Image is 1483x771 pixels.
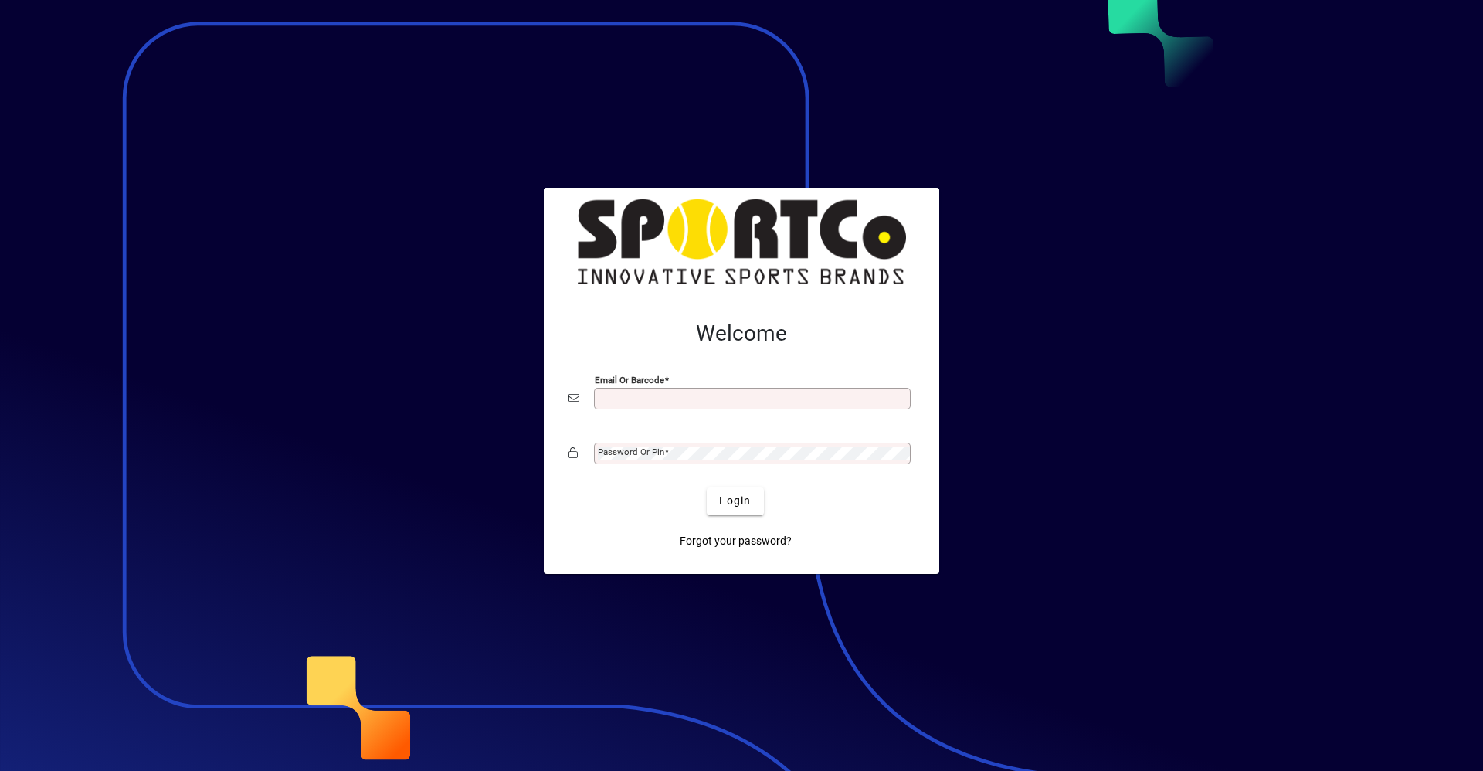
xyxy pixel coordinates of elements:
[719,493,751,509] span: Login
[707,487,763,515] button: Login
[568,321,915,347] h2: Welcome
[595,374,664,385] mat-label: Email or Barcode
[680,533,792,549] span: Forgot your password?
[598,447,664,457] mat-label: Password or Pin
[674,528,798,555] a: Forgot your password?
